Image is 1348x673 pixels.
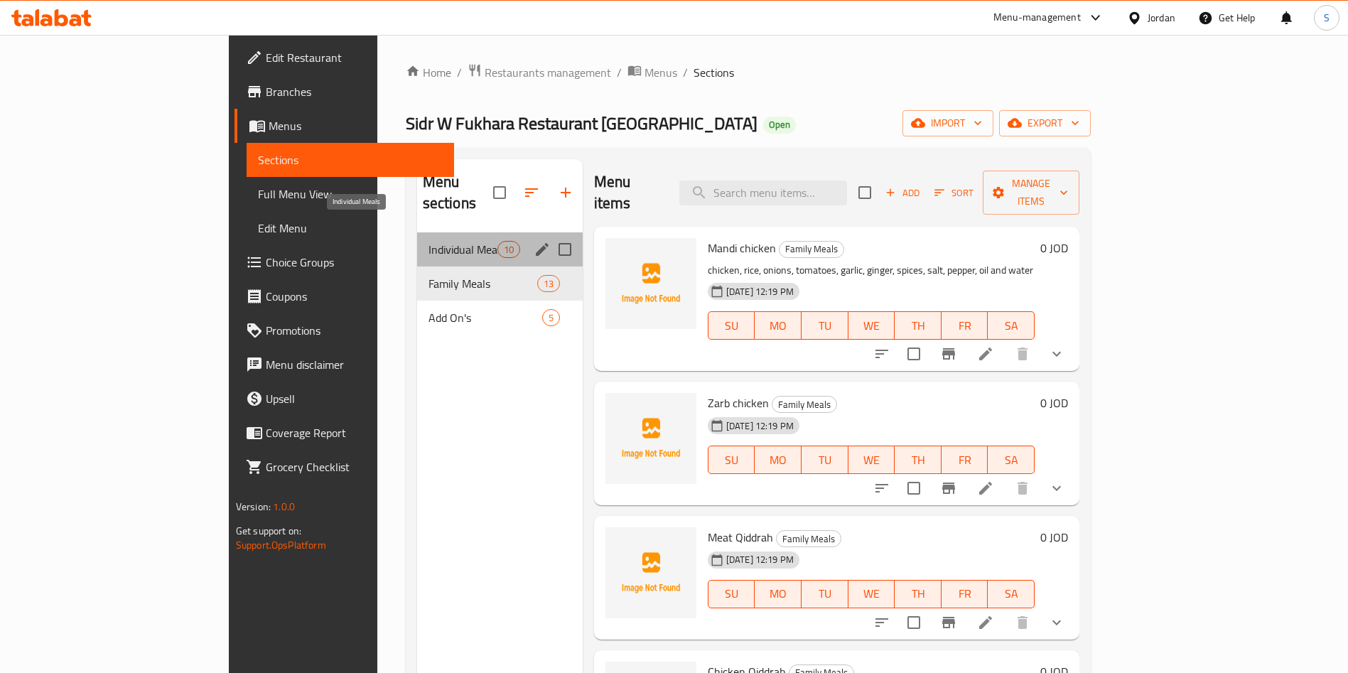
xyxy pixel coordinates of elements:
a: Menus [234,109,454,143]
span: Select to update [899,339,929,369]
button: Branch-specific-item [932,471,966,505]
span: Family Meals [772,397,836,413]
span: Select to update [899,608,929,637]
a: Upsell [234,382,454,416]
span: Add On's [428,309,542,326]
a: Support.OpsPlatform [236,536,326,554]
button: MO [755,446,802,474]
div: Family Meals [779,241,844,258]
button: delete [1005,471,1040,505]
p: chicken, rice, onions, tomatoes, garlic, ginger, spices, salt, pepper, oil and water [708,262,1035,279]
nav: Menu sections [417,227,583,340]
span: Version: [236,497,271,516]
h2: Menu sections [423,171,493,214]
div: items [537,275,560,292]
div: Family Meals13 [417,266,583,301]
span: FR [947,450,983,470]
span: Get support on: [236,522,301,540]
span: WE [854,450,890,470]
div: Family Meals [776,530,841,547]
span: TU [807,316,843,336]
a: Edit Menu [247,211,454,245]
span: TH [900,583,936,604]
button: TH [895,446,942,474]
span: Meat Qiddrah [708,527,773,548]
button: delete [1005,605,1040,640]
div: Add On's5 [417,301,583,335]
input: search [679,181,847,205]
span: Menus [645,64,677,81]
button: FR [942,446,988,474]
svg: Show Choices [1048,345,1065,362]
button: Branch-specific-item [932,337,966,371]
a: Promotions [234,313,454,348]
div: items [542,309,560,326]
button: sort-choices [865,605,899,640]
span: Sections [694,64,734,81]
span: Branches [266,83,443,100]
span: Family Meals [780,241,843,257]
span: export [1010,114,1079,132]
li: / [617,64,622,81]
button: TU [802,446,848,474]
span: MO [760,583,796,604]
a: Restaurants management [468,63,611,82]
a: Edit Restaurant [234,41,454,75]
img: Zarb chicken [605,393,696,484]
button: show more [1040,337,1074,371]
li: / [683,64,688,81]
span: Upsell [266,390,443,407]
span: Sidr W Fukhara Restaurant [GEOGRAPHIC_DATA] [406,107,757,139]
span: TU [807,583,843,604]
button: WE [848,580,895,608]
button: WE [848,311,895,340]
span: Family Meals [428,275,537,292]
a: Grocery Checklist [234,450,454,484]
button: TH [895,311,942,340]
span: Full Menu View [258,185,443,203]
button: import [902,110,993,136]
span: 13 [538,277,559,291]
button: FR [942,580,988,608]
span: WE [854,316,890,336]
button: TU [802,580,848,608]
h6: 0 JOD [1040,393,1068,413]
span: SA [993,583,1029,604]
button: Add [880,182,925,204]
a: Choice Groups [234,245,454,279]
button: SA [988,311,1035,340]
button: SA [988,580,1035,608]
span: SA [993,450,1029,470]
span: SU [714,450,750,470]
span: TH [900,316,936,336]
span: Restaurants management [485,64,611,81]
a: Edit menu item [977,614,994,631]
div: Family Meals [772,396,837,413]
span: 1.0.0 [273,497,295,516]
span: Menu disclaimer [266,356,443,373]
span: FR [947,316,983,336]
button: sort-choices [865,471,899,505]
button: Branch-specific-item [932,605,966,640]
span: Individual Meals [428,241,497,258]
span: TH [900,450,936,470]
span: Edit Restaurant [266,49,443,66]
li: / [457,64,462,81]
span: TU [807,450,843,470]
nav: breadcrumb [406,63,1091,82]
a: Coverage Report [234,416,454,450]
button: SU [708,311,755,340]
button: edit [532,239,553,260]
button: SU [708,580,755,608]
span: Menus [269,117,443,134]
div: Menu-management [993,9,1081,26]
span: Choice Groups [266,254,443,271]
button: MO [755,311,802,340]
a: Edit menu item [977,345,994,362]
span: Sort items [925,182,983,204]
button: sort-choices [865,337,899,371]
span: [DATE] 12:19 PM [721,285,799,298]
button: show more [1040,471,1074,505]
a: Sections [247,143,454,177]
